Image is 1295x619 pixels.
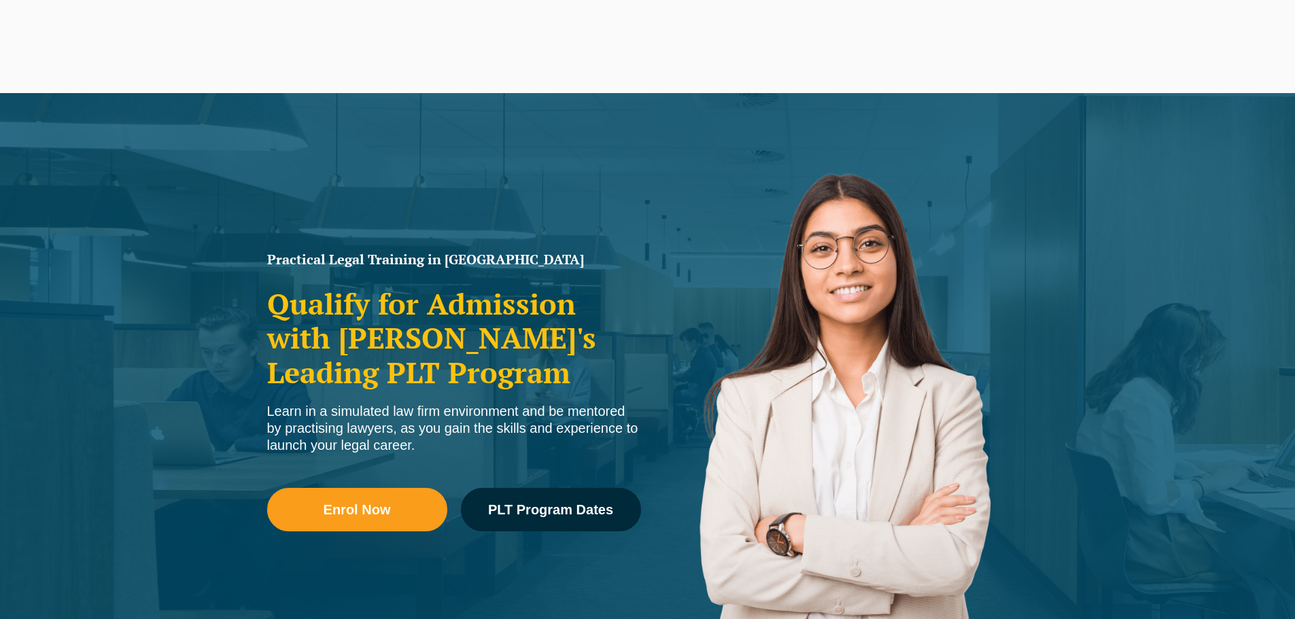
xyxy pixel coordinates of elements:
[324,503,391,516] span: Enrol Now
[267,488,447,531] a: Enrol Now
[267,403,641,454] div: Learn in a simulated law firm environment and be mentored by practising lawyers, as you gain the ...
[267,253,641,266] h1: Practical Legal Training in [GEOGRAPHIC_DATA]
[488,503,613,516] span: PLT Program Dates
[267,287,641,389] h2: Qualify for Admission with [PERSON_NAME]'s Leading PLT Program
[461,488,641,531] a: PLT Program Dates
